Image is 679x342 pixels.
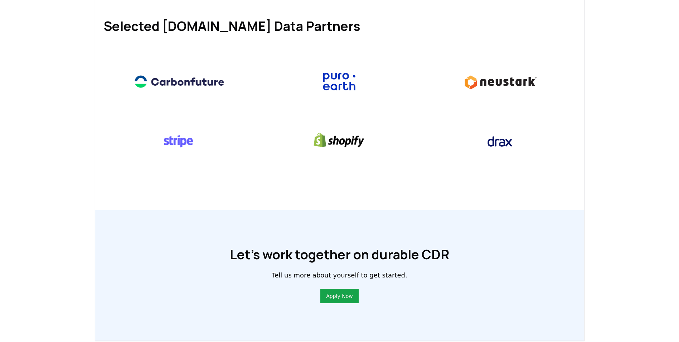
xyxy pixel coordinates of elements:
img: Carbonfuture logo [128,62,231,101]
img: Puro.earth logo [288,62,391,101]
img: Neustark logo [448,62,551,101]
button: Apply Now [320,289,358,303]
a: Apply Now [326,293,353,300]
img: Drax logo [448,122,551,161]
h1: Selected [DOMAIN_NAME] Data Partners [104,19,576,33]
p: Tell us more about yourself to get started. [272,270,407,280]
img: Shopify logo [288,122,391,161]
img: Stripe logo [128,122,231,161]
h1: Let’s work together on durable CDR [230,247,449,262]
